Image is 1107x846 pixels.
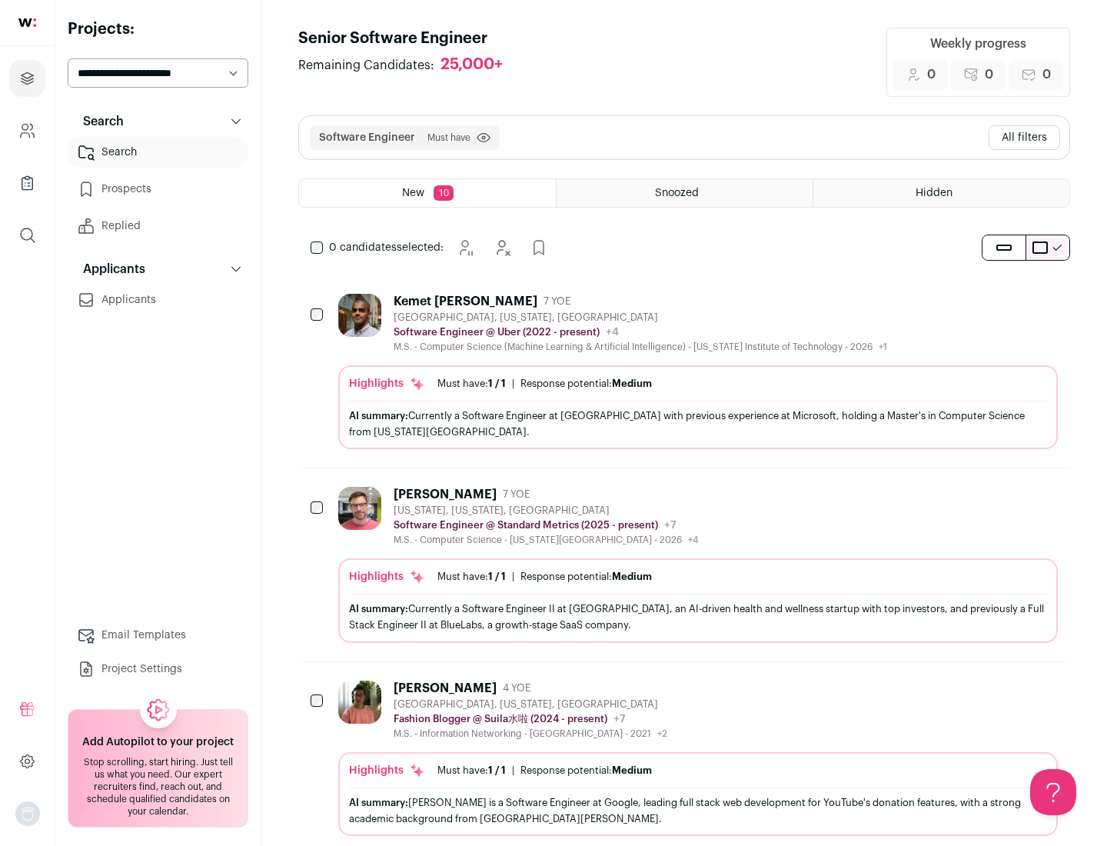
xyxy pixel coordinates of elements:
img: 92c6d1596c26b24a11d48d3f64f639effaf6bd365bf059bea4cfc008ddd4fb99.jpg [338,487,381,530]
div: Highlights [349,376,425,391]
div: M.S. - Information Networking - [GEOGRAPHIC_DATA] - 2021 [394,728,667,740]
div: M.S. - Computer Science (Machine Learning & Artificial Intelligence) - [US_STATE] Institute of Te... [394,341,887,353]
button: Search [68,106,248,137]
img: ebffc8b94a612106133ad1a79c5dcc917f1f343d62299c503ebb759c428adb03.jpg [338,681,381,724]
a: Snoozed [557,179,813,207]
div: M.S. - Computer Science - [US_STATE][GEOGRAPHIC_DATA] - 2026 [394,534,699,546]
span: 4 YOE [503,682,530,694]
span: 1 / 1 [488,765,506,775]
div: Currently a Software Engineer at [GEOGRAPHIC_DATA] with previous experience at Microsoft, holding... [349,408,1047,440]
img: wellfound-shorthand-0d5821cbd27db2630d0214b213865d53afaa358527fdda9d0ea32b1df1b89c2c.svg [18,18,36,27]
p: Fashion Blogger @ Suila水啦 (2024 - present) [394,713,607,725]
span: AI summary: [349,604,408,614]
div: [US_STATE], [US_STATE], [GEOGRAPHIC_DATA] [394,505,699,517]
h2: Projects: [68,18,248,40]
span: +1 [879,342,887,351]
span: Must have [427,132,470,144]
p: Applicants [74,260,145,278]
a: Prospects [68,174,248,205]
a: Search [68,137,248,168]
button: Applicants [68,254,248,285]
button: All filters [989,125,1060,150]
span: 0 [985,65,993,84]
h2: Add Autopilot to your project [82,734,234,750]
div: [PERSON_NAME] [394,487,497,502]
span: +7 [613,714,626,724]
div: [GEOGRAPHIC_DATA], [US_STATE], [GEOGRAPHIC_DATA] [394,698,667,711]
span: 7 YOE [544,295,570,308]
a: Kemet [PERSON_NAME] 7 YOE [GEOGRAPHIC_DATA], [US_STATE], [GEOGRAPHIC_DATA] Software Engineer @ Ub... [338,294,1058,449]
button: Software Engineer [319,130,415,145]
a: Email Templates [68,620,248,651]
div: Weekly progress [930,35,1026,53]
div: [GEOGRAPHIC_DATA], [US_STATE], [GEOGRAPHIC_DATA] [394,311,887,324]
span: Medium [612,571,652,581]
span: selected: [329,240,444,255]
button: Snooze [450,232,480,263]
a: [PERSON_NAME] 4 YOE [GEOGRAPHIC_DATA], [US_STATE], [GEOGRAPHIC_DATA] Fashion Blogger @ Suila水啦 (2... [338,681,1058,836]
a: Add Autopilot to your project Stop scrolling, start hiring. Just tell us what you need. Our exper... [68,709,248,828]
ul: | [437,378,652,390]
div: Must have: [437,764,506,777]
span: 0 [927,65,936,84]
a: Applicants [68,285,248,315]
span: Hidden [916,188,952,198]
p: Software Engineer @ Standard Metrics (2025 - present) [394,519,658,531]
a: Company Lists [9,165,45,202]
div: Kemet [PERSON_NAME] [394,294,537,309]
a: Hidden [813,179,1069,207]
div: [PERSON_NAME] is a Software Engineer at Google, leading full stack web development for YouTube's ... [349,794,1047,827]
h1: Senior Software Engineer [298,28,518,49]
span: AI summary: [349,798,408,808]
span: +7 [664,520,676,531]
span: 0 candidates [329,242,397,253]
div: 25,000+ [440,55,503,75]
button: Open dropdown [15,801,40,826]
a: Projects [9,60,45,97]
span: AI summary: [349,411,408,421]
span: +4 [688,535,699,545]
div: Must have: [437,378,506,390]
div: Response potential: [520,764,652,777]
iframe: Help Scout Beacon - Open [1030,769,1076,815]
a: Company and ATS Settings [9,112,45,149]
span: 0 [1042,65,1051,84]
img: 1d26598260d5d9f7a69202d59cf331847448e6cffe37083edaed4f8fc8795bfe [338,294,381,337]
div: [PERSON_NAME] [394,681,497,696]
button: Hide [487,232,517,263]
div: Highlights [349,763,425,778]
span: +2 [657,729,667,738]
div: Must have: [437,571,506,583]
span: New [402,188,424,198]
img: nopic.png [15,801,40,826]
div: Currently a Software Engineer II at [GEOGRAPHIC_DATA], an AI-driven health and wellness startup w... [349,601,1047,633]
p: Software Engineer @ Uber (2022 - present) [394,326,600,338]
a: Project Settings [68,654,248,684]
span: 1 / 1 [488,378,506,388]
p: Search [74,112,124,131]
a: Replied [68,211,248,241]
div: Highlights [349,569,425,585]
span: 7 YOE [503,488,530,501]
button: Add to Prospects [524,232,554,263]
div: Response potential: [520,571,652,583]
span: Remaining Candidates: [298,56,434,75]
span: Medium [612,765,652,775]
span: +4 [606,327,619,338]
span: Medium [612,378,652,388]
a: [PERSON_NAME] 7 YOE [US_STATE], [US_STATE], [GEOGRAPHIC_DATA] Software Engineer @ Standard Metric... [338,487,1058,642]
span: 1 / 1 [488,571,506,581]
div: Response potential: [520,378,652,390]
div: Stop scrolling, start hiring. Just tell us what you need. Our expert recruiters find, reach out, ... [78,756,238,818]
ul: | [437,571,652,583]
span: Snoozed [655,188,699,198]
span: 10 [434,185,454,201]
ul: | [437,764,652,777]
